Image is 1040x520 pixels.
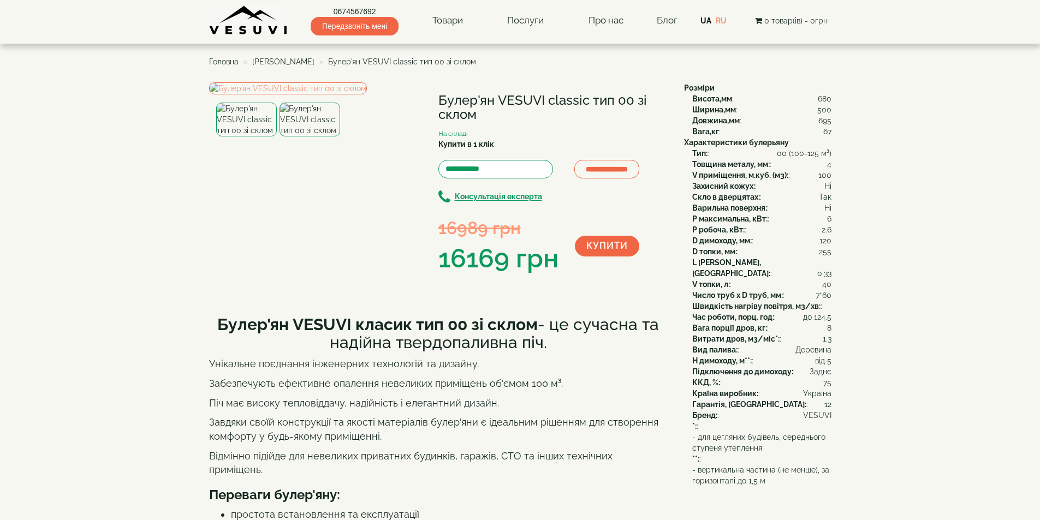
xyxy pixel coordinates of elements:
a: Про нас [578,8,634,33]
b: Булер'ян VESUVI класик тип 00 зі склом [217,315,538,334]
div: : [692,312,831,322]
b: Число труб x D труб, мм: [692,291,783,300]
b: Висота,мм [692,94,732,103]
div: : [692,257,831,279]
span: Україна [803,388,831,399]
span: Деревина [795,344,831,355]
b: V топки, л: [692,280,730,289]
b: Ширина,мм [692,105,736,114]
a: Послуги [496,8,555,33]
span: від 5 [815,355,831,366]
div: : [692,290,831,301]
span: 00 (100-125 м³) [777,148,831,159]
div: : [692,192,831,202]
span: 4.5 [821,312,831,322]
b: P робоча, кВт: [692,225,745,234]
img: content [209,5,288,35]
span: Заднє [810,366,831,377]
span: 500 [817,104,831,115]
div: : [692,148,831,159]
div: : [692,170,831,181]
span: 0.33 [817,268,831,279]
b: Вага порції дров, кг: [692,324,767,332]
h2: - це сучасна та надійна твердопаливна піч. [209,315,668,351]
div: : [692,377,831,388]
div: : [692,366,831,377]
div: : [692,181,831,192]
b: Консультація експерта [455,193,542,201]
div: : [692,115,831,126]
span: 100 [818,170,831,181]
span: 120 [819,235,831,246]
div: : [692,301,831,312]
b: Захисний кожух: [692,182,755,190]
span: 1.3 [823,333,831,344]
b: Гарантія, [GEOGRAPHIC_DATA]: [692,400,806,409]
span: 2.6 [822,224,831,235]
b: Переваги булер'яну: [209,487,340,503]
span: Так [819,192,831,202]
b: Вид палива: [692,345,738,354]
a: RU [716,16,727,25]
a: Булер'ян VESUVI classic тип 00 зі склом [209,82,367,94]
span: 4 [827,159,831,170]
a: UA [700,16,711,25]
span: 680 [818,93,831,104]
div: : [692,322,831,333]
span: Булер'ян VESUVI classic тип 00 зі склом [328,57,476,66]
div: : [692,202,831,213]
span: 695 [818,115,831,126]
div: : [692,333,831,344]
div: 16169 грн [438,240,558,277]
div: : [692,159,831,170]
img: Булер'ян VESUVI classic тип 00 зі склом [216,103,277,136]
b: Підключення до димоходу: [692,367,793,376]
a: Блог [657,15,678,26]
b: Товщина металу, мм: [692,160,770,169]
p: Забезпечують ефективне опалення невеликих приміщень об'ємом 100 м³. [209,376,668,391]
h1: Булер'ян VESUVI classic тип 00 зі склом [438,93,668,122]
b: Довжина,мм [692,116,740,125]
b: V приміщення, м.куб. (м3): [692,171,788,180]
b: Розміри [684,83,715,92]
b: D димоходу, мм: [692,236,752,245]
b: Бренд: [692,411,717,420]
b: ККД, %: [692,378,720,387]
div: : [692,224,831,235]
span: 255 [819,246,831,257]
b: Витрати дров, м3/міс*: [692,334,780,343]
div: : [692,388,831,399]
b: Швидкість нагріву повітря, м3/хв: [692,302,821,310]
b: Тип: [692,149,708,158]
span: 12 [824,399,831,410]
p: Піч має високу тепловіддачу, надійність і елегантний дизайн. [209,396,668,410]
div: : [692,410,831,421]
div: : [692,235,831,246]
b: H димоходу, м**: [692,356,752,365]
div: : [692,104,831,115]
div: : [692,126,831,137]
b: Час роботи, порц. год: [692,313,774,321]
a: Товари [421,8,474,33]
span: 0 товар(ів) - 0грн [764,16,828,25]
p: Завдяки своїй конструкції та якості матеріалів булер'яни є ідеальним рішенням для створення комфо... [209,415,668,443]
a: [PERSON_NAME] [252,57,314,66]
span: - вертикальна частина (не менше), за горизонталі до 1,5 м [692,464,831,486]
span: до 12 [803,312,821,322]
a: Головна [209,57,239,66]
small: На складі [438,130,468,138]
span: Ні [824,202,831,213]
div: : [692,421,831,432]
span: 67 [823,126,831,137]
b: P максимальна, кВт: [692,214,768,223]
span: 75 [823,377,831,388]
span: VESUVI [803,410,831,421]
p: Відмінно підійде для невеликих приватних будинків, гаражів, СТО та інших технічних приміщень. [209,449,668,477]
b: Скло в дверцятах: [692,193,760,201]
span: Ні [824,181,831,192]
button: Купити [575,236,639,256]
div: : [692,279,831,290]
p: Унікальне поєднання інженерних технологій та дизайну. [209,357,668,371]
